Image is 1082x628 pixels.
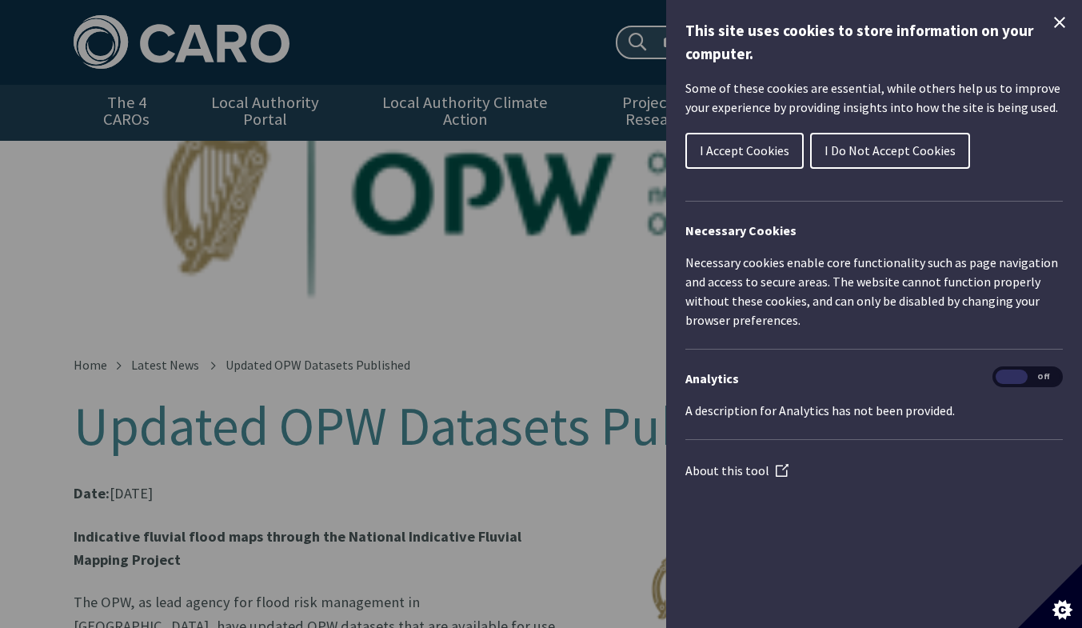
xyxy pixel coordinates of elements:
[1028,370,1060,385] span: Off
[685,19,1063,66] h1: This site uses cookies to store information on your computer.
[685,369,1063,388] h3: Analytics
[1018,564,1082,628] button: Set cookie preferences
[824,142,956,158] span: I Do Not Accept Cookies
[685,253,1063,330] p: Necessary cookies enable core functionality such as page navigation and access to secure areas. T...
[685,133,804,169] button: I Accept Cookies
[700,142,789,158] span: I Accept Cookies
[685,221,1063,240] h2: Necessary Cookies
[996,370,1028,385] span: On
[685,78,1063,117] p: Some of these cookies are essential, while others help us to improve your experience by providing...
[685,462,789,478] a: About this tool
[685,401,1063,420] p: A description for Analytics has not been provided.
[810,133,970,169] button: I Do Not Accept Cookies
[1050,13,1069,32] button: Close Cookie Control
